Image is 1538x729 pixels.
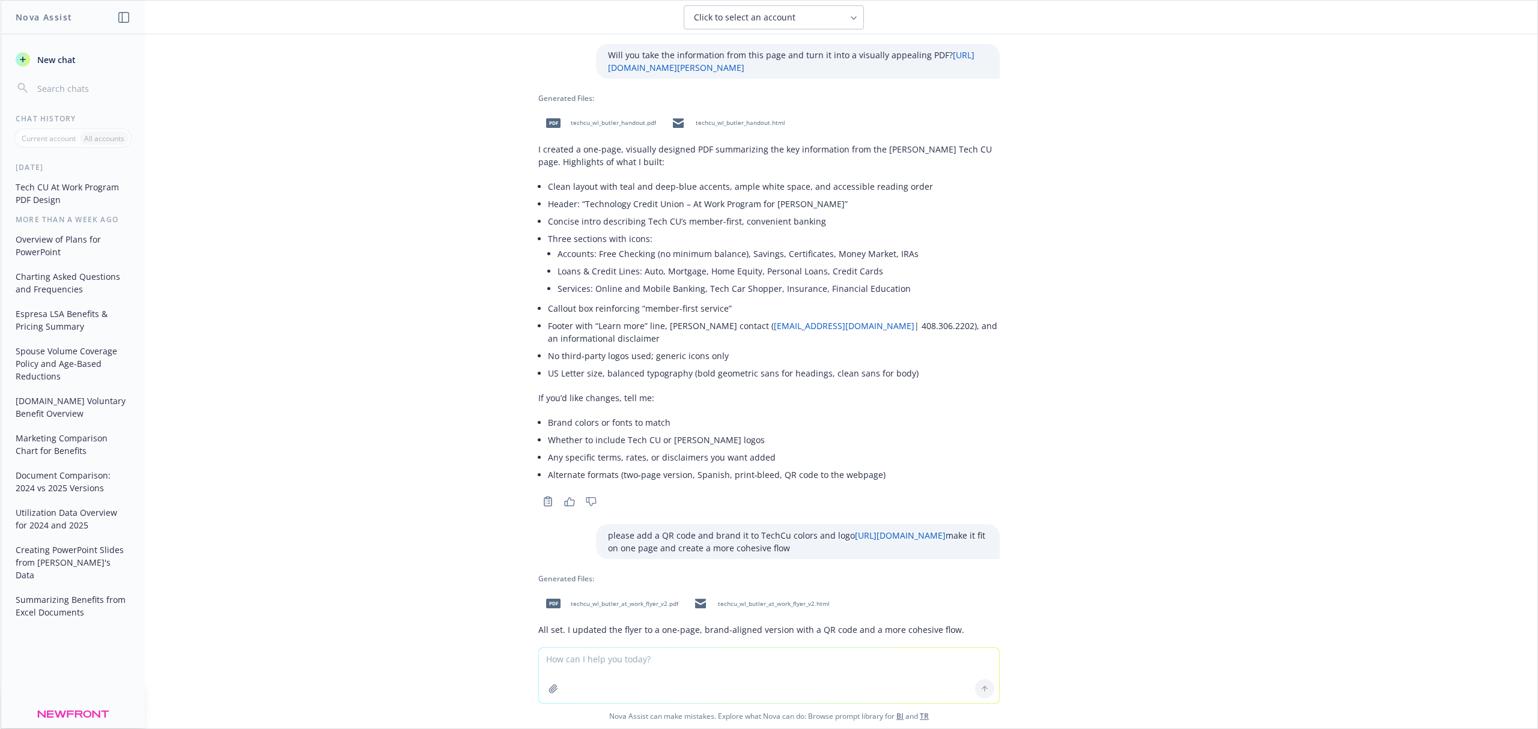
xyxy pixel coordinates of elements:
[896,711,904,721] a: BI
[1,162,145,172] div: [DATE]
[11,49,135,70] button: New chat
[35,80,130,97] input: Search chats
[538,588,681,619] div: pdftechcu_wl_butler_at_work_flyer_v2.pdf
[548,347,1000,364] li: No third‑party logos used; generic icons only
[11,267,135,299] button: Charting Asked Questions and Frequencies
[558,262,1000,280] li: Loans & Credit Lines: Auto, Mortgage, Home Equity, Personal Loans, Credit Cards
[546,118,561,127] span: pdf
[11,229,135,262] button: Overview of Plans for PowerPoint
[548,178,1000,195] li: Clean layout with teal and deep-blue accents, ample white space, and accessible reading order
[11,590,135,622] button: Summarizing Benefits from Excel Documents
[855,530,946,541] a: [URL][DOMAIN_NAME]
[558,280,1000,297] li: Services: Online and Mobile Banking, Tech Car Shopper, Insurance, Financial Education
[11,304,135,336] button: Espresa LSA Benefits & Pricing Summary
[11,341,135,386] button: Spouse Volume Coverage Policy and Age-Based Reductions
[84,133,124,144] p: All accounts
[774,320,914,331] a: [EMAIL_ADDRESS][DOMAIN_NAME]
[538,143,1000,168] p: I created a one-page, visually designed PDF summarizing the key information from the [PERSON_NAME...
[538,573,1000,584] div: Generated Files:
[548,431,1000,449] li: Whether to include Tech CU or [PERSON_NAME] logos
[538,646,1000,658] p: What changed
[11,540,135,585] button: Creating PowerPoint Slides from [PERSON_NAME]'s Data
[608,49,988,74] p: Will you take the information from this page and turn it into a visually appealing PDF?
[548,195,1000,213] li: Header: “Technology Credit Union – At Work Program for [PERSON_NAME]”
[5,704,1533,728] span: Nova Assist can make mistakes. Explore what Nova can do: Browse prompt library for and
[22,133,76,144] p: Current account
[548,414,1000,431] li: Brand colors or fonts to match
[1,113,145,124] div: Chat History
[694,11,795,23] span: Click to select an account
[35,53,76,66] span: New chat
[548,364,1000,382] li: US Letter size, balanced typography (bold geometric sans for headings, clean sans for body)
[538,108,658,138] div: pdftechcu_wl_butler_handout.pdf
[538,93,1000,103] div: Generated Files:
[11,503,135,535] button: Utilization Data Overview for 2024 and 2025
[548,300,1000,317] li: Callout box reinforcing “member-first service”
[684,5,864,29] button: Click to select an account
[685,588,832,619] div: techcu_wl_butler_at_work_flyer_v2.html
[11,428,135,461] button: Marketing Comparison Chart for Benefits
[548,449,1000,466] li: Any specific terms, rates, or disclaimers you want added
[548,230,1000,300] li: Three sections with icons:
[11,391,135,423] button: [DOMAIN_NAME] Voluntary Benefit Overview
[920,711,929,721] a: TR
[582,493,601,510] button: Thumbs down
[11,465,135,498] button: Document Comparison: 2024 vs 2025 Versions
[663,108,788,138] div: techcu_wl_butler_handout.html
[558,245,1000,262] li: Accounts: Free Checking (no minimum balance), Savings, Certificates, Money Market, IRAs
[1,214,145,225] div: More than a week ago
[546,599,561,608] span: pdf
[548,213,1000,230] li: Concise intro describing Tech CU’s member-first, convenient banking
[538,623,1000,636] p: All set. I updated the flyer to a one-page, brand-aligned version with a QR code and a more cohes...
[608,529,988,554] p: please add a QR code and brand it to TechCu colors and logo make it fit on one page and create a ...
[538,392,1000,404] p: If you’d like changes, tell me:
[696,119,785,127] span: techcu_wl_butler_handout.html
[548,466,1000,483] li: Alternate formats (two‑page version, Spanish, print‑bleed, QR code to the webpage)
[548,317,1000,347] li: Footer with “Learn more” line, [PERSON_NAME] contact ( | 408.306.2202), and an informational disc...
[16,11,72,23] h1: Nova Assist
[718,600,830,608] span: techcu_wl_butler_at_work_flyer_v2.html
[571,600,678,608] span: techcu_wl_butler_at_work_flyer_v2.pdf
[543,496,553,507] svg: Copy to clipboard
[571,119,656,127] span: techcu_wl_butler_handout.pdf
[11,177,135,210] button: Tech CU At Work Program PDF Design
